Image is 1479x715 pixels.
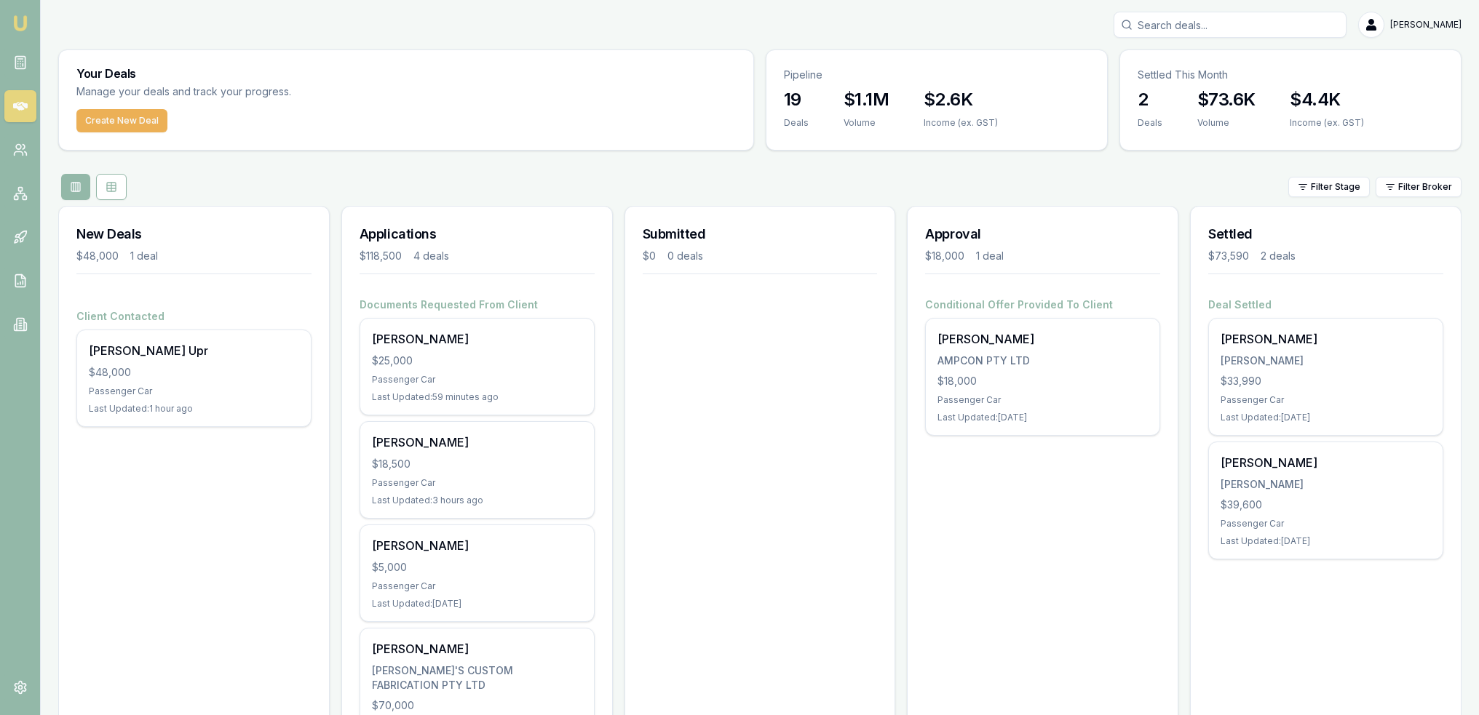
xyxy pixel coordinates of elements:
div: $48,000 [89,365,299,380]
div: [PERSON_NAME] [1221,330,1431,348]
div: Deals [784,117,809,129]
div: [PERSON_NAME] [1221,454,1431,471]
div: $118,500 [360,249,402,263]
div: Last Updated: [DATE] [937,412,1148,423]
div: $48,000 [76,249,119,263]
div: Last Updated: 1 hour ago [89,403,299,415]
div: [PERSON_NAME] [1221,353,1431,368]
div: Last Updated: [DATE] [1221,535,1431,547]
div: [PERSON_NAME] [372,537,582,554]
div: Passenger Car [937,394,1148,406]
div: [PERSON_NAME] [372,434,582,451]
div: [PERSON_NAME] Upr [89,342,299,359]
h4: Deal Settled [1208,297,1443,312]
div: $25,000 [372,353,582,368]
h3: Your Deals [76,68,736,79]
h3: $73.6K [1197,88,1255,111]
span: Filter Broker [1398,181,1452,193]
span: [PERSON_NAME] [1390,19,1462,31]
h3: Settled [1208,224,1443,244]
h3: Applications [360,224,595,244]
div: 0 deals [667,249,703,263]
div: AMPCON PTY LTD [937,353,1148,368]
h3: $2.6K [924,88,998,111]
div: [PERSON_NAME]'S CUSTOM FABRICATION PTY LTD [372,663,582,692]
div: Last Updated: [DATE] [372,598,582,610]
div: $18,000 [925,249,964,263]
input: Search deals [1114,12,1347,38]
div: $0 [643,249,656,263]
div: [PERSON_NAME] [372,640,582,658]
div: 1 deal [976,249,1004,263]
div: $73,590 [1208,249,1249,263]
h3: 2 [1138,88,1162,111]
h3: $1.1M [844,88,889,111]
div: 4 deals [413,249,449,263]
p: Settled This Month [1138,68,1443,82]
div: Passenger Car [372,477,582,489]
h3: 19 [784,88,809,111]
div: Last Updated: 3 hours ago [372,495,582,506]
button: Create New Deal [76,109,167,132]
div: $18,000 [937,374,1148,388]
div: 1 deal [130,249,158,263]
div: $39,600 [1221,498,1431,512]
h3: Approval [925,224,1160,244]
div: Passenger Car [372,374,582,386]
div: Passenger Car [1221,394,1431,406]
h3: $4.4K [1290,88,1364,111]
div: Income (ex. GST) [1290,117,1364,129]
div: $18,500 [372,457,582,471]
div: 2 deals [1261,249,1296,263]
h3: Submitted [643,224,878,244]
h4: Documents Requested From Client [360,297,595,312]
div: Volume [844,117,889,129]
div: [PERSON_NAME] [372,330,582,348]
h3: New Deals [76,224,312,244]
div: Income (ex. GST) [924,117,998,129]
div: Passenger Car [372,580,582,592]
div: Deals [1138,117,1162,129]
div: Volume [1197,117,1255,129]
span: Filter Stage [1311,181,1360,193]
img: emu-icon-u.png [12,15,29,32]
div: Last Updated: [DATE] [1221,412,1431,423]
button: Filter Stage [1288,177,1370,197]
button: Filter Broker [1376,177,1462,197]
div: Last Updated: 59 minutes ago [372,391,582,403]
p: Pipeline [784,68,1090,82]
div: [PERSON_NAME] [1221,477,1431,492]
div: $5,000 [372,560,582,575]
div: Passenger Car [1221,518,1431,530]
div: $70,000 [372,698,582,713]
div: Passenger Car [89,386,299,397]
h4: Conditional Offer Provided To Client [925,297,1160,312]
div: [PERSON_NAME] [937,330,1148,348]
p: Manage your deals and track your progress. [76,84,449,100]
div: $33,990 [1221,374,1431,388]
h4: Client Contacted [76,309,312,324]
